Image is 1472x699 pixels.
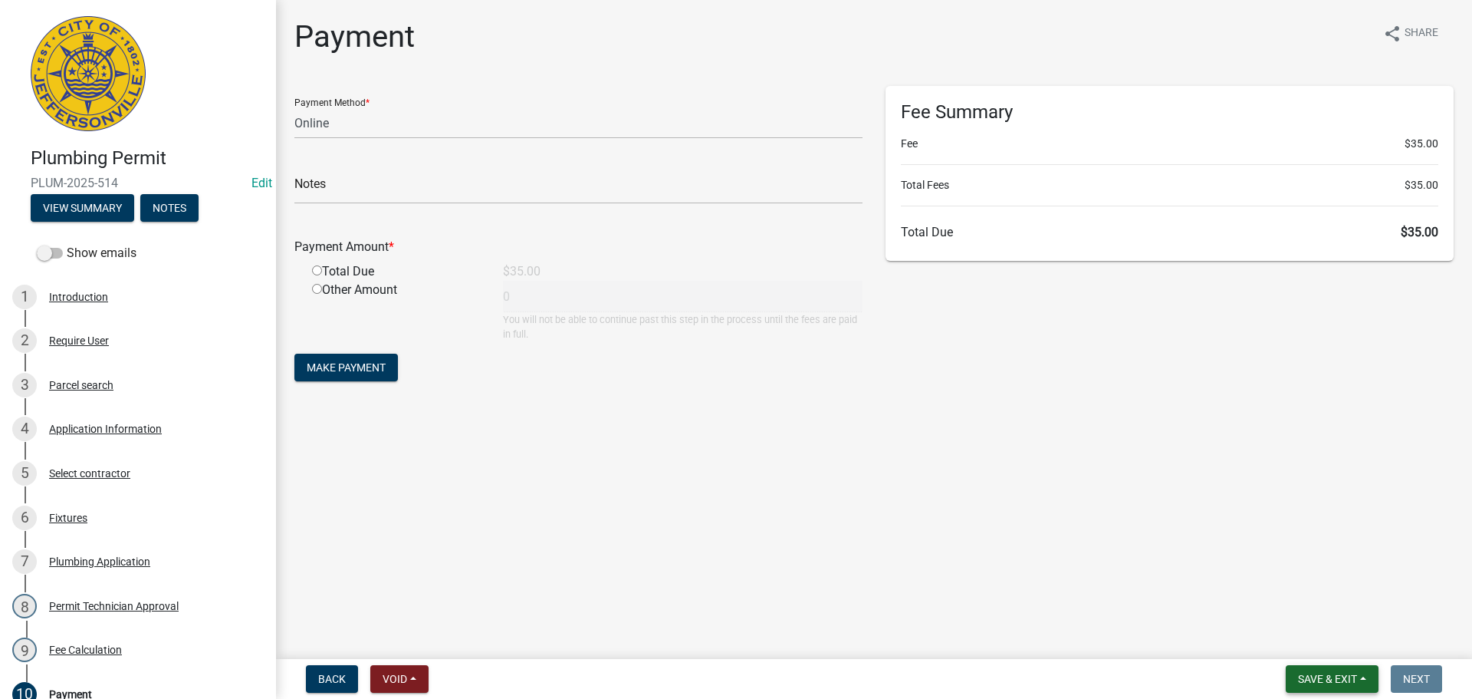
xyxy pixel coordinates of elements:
[1371,18,1451,48] button: shareShare
[251,176,272,190] wm-modal-confirm: Edit Application Number
[49,601,179,612] div: Permit Technician Approval
[1405,177,1438,193] span: $35.00
[140,194,199,222] button: Notes
[31,176,245,190] span: PLUM-2025-514
[12,506,37,530] div: 6
[31,194,134,222] button: View Summary
[12,285,37,309] div: 1
[31,16,146,131] img: City of Jeffersonville, Indiana
[1405,136,1438,152] span: $35.00
[1405,25,1438,43] span: Share
[901,177,1438,193] li: Total Fees
[901,225,1438,239] h6: Total Due
[283,238,874,256] div: Payment Amount
[1403,673,1430,685] span: Next
[49,468,130,479] div: Select contractor
[1298,673,1357,685] span: Save & Exit
[294,354,398,381] button: Make Payment
[294,18,415,55] h1: Payment
[901,136,1438,152] li: Fee
[1286,665,1378,693] button: Save & Exit
[49,556,150,567] div: Plumbing Application
[49,424,162,434] div: Application Information
[12,373,37,397] div: 3
[12,549,37,574] div: 7
[1391,665,1442,693] button: Next
[306,665,358,693] button: Back
[31,147,264,170] h4: Plumbing Permit
[31,203,134,215] wm-modal-confirm: Summary
[1383,25,1401,43] i: share
[251,176,272,190] a: Edit
[12,417,37,441] div: 4
[383,673,407,685] span: Void
[1401,225,1438,239] span: $35.00
[301,262,491,281] div: Total Due
[49,380,113,391] div: Parcel search
[49,292,108,302] div: Introduction
[301,281,491,341] div: Other Amount
[12,594,37,618] div: 8
[12,461,37,486] div: 5
[49,335,109,346] div: Require User
[49,513,87,523] div: Fixtures
[37,244,136,262] label: Show emails
[12,328,37,353] div: 2
[49,645,122,655] div: Fee Calculation
[318,673,346,685] span: Back
[307,361,386,374] span: Make Payment
[140,203,199,215] wm-modal-confirm: Notes
[370,665,429,693] button: Void
[12,638,37,662] div: 9
[901,101,1438,124] h6: Fee Summary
